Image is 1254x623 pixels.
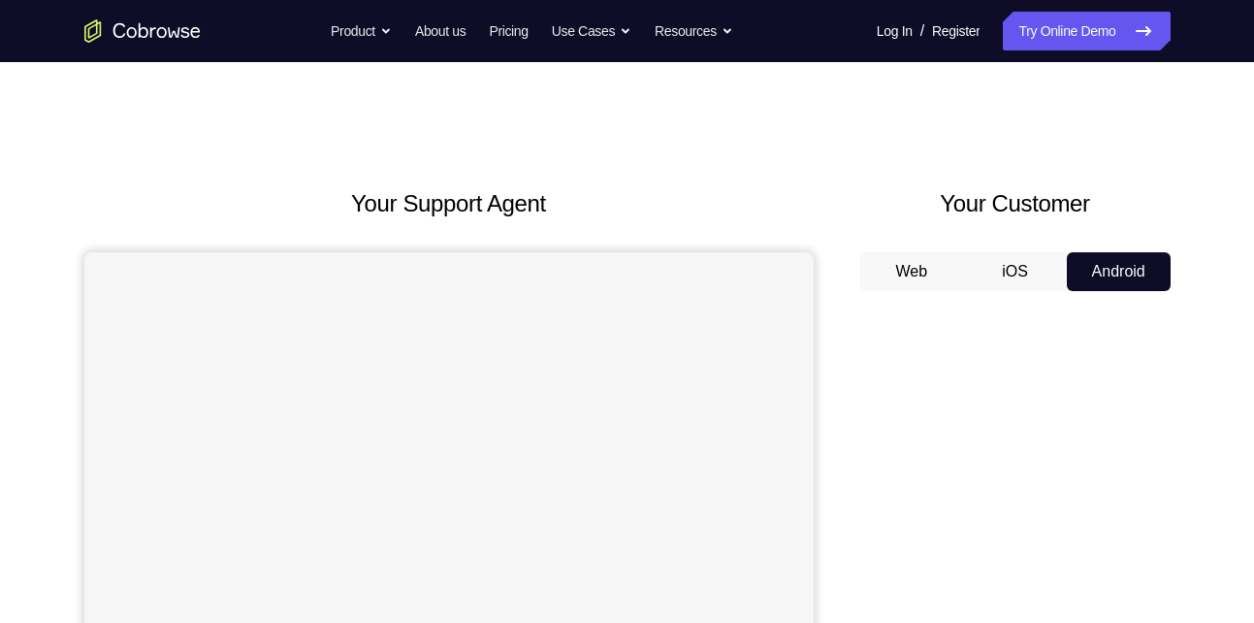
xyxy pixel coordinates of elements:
[552,12,631,50] button: Use Cases
[860,186,1171,221] h2: Your Customer
[84,19,201,43] a: Go to the home page
[489,12,528,50] a: Pricing
[932,12,980,50] a: Register
[415,12,466,50] a: About us
[920,19,924,43] span: /
[963,252,1067,291] button: iOS
[84,186,814,221] h2: Your Support Agent
[331,12,392,50] button: Product
[1067,252,1171,291] button: Android
[1003,12,1170,50] a: Try Online Demo
[877,12,913,50] a: Log In
[860,252,964,291] button: Web
[655,12,733,50] button: Resources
